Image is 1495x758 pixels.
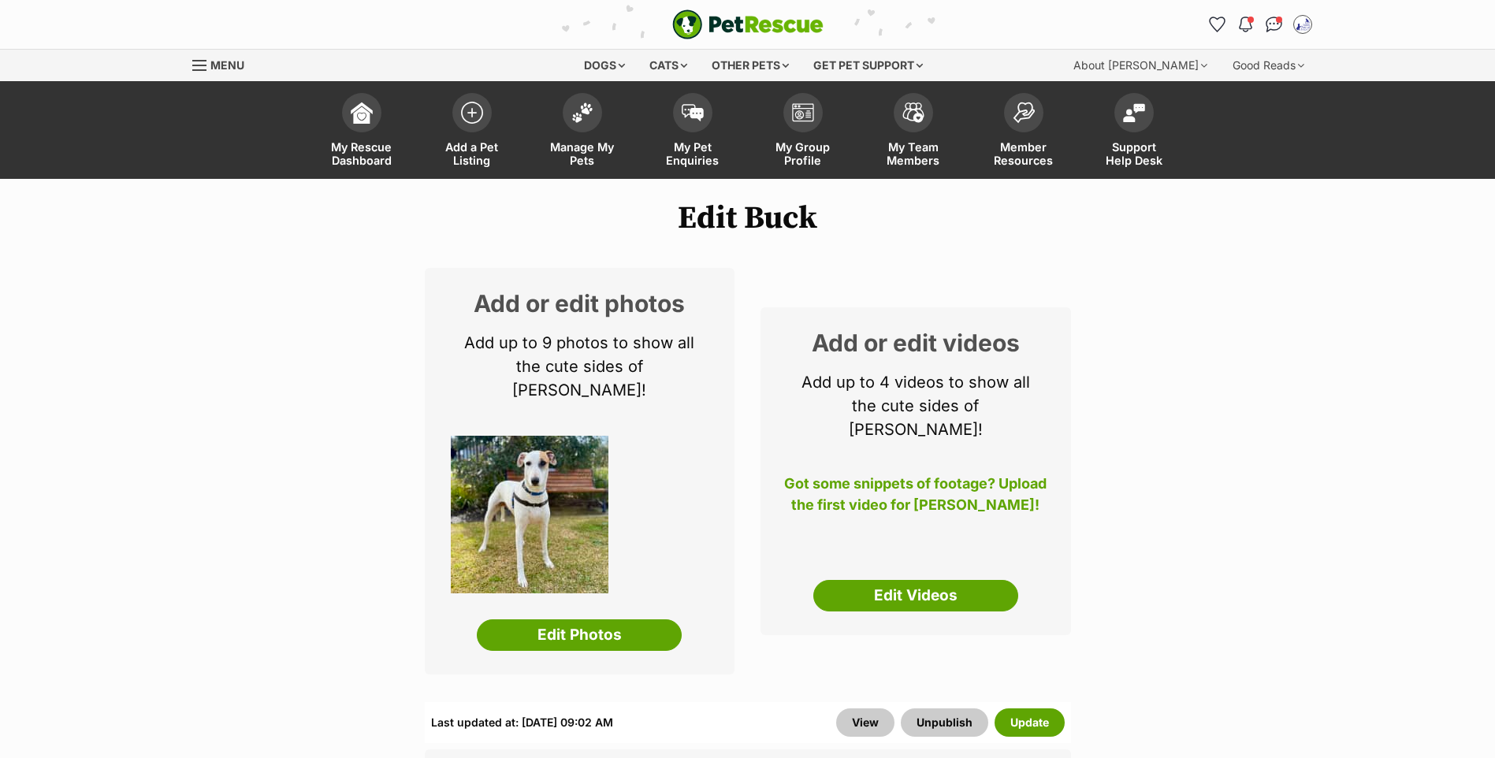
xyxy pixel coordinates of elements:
[1262,12,1287,37] a: Conversations
[448,292,712,315] h2: Add or edit photos
[351,102,373,124] img: dashboard-icon-eb2f2d2d3e046f16d808141f083e7271f6b2e854fb5c12c21221c1fb7104beca.svg
[573,50,636,81] div: Dogs
[1205,12,1230,37] a: Favourites
[307,85,417,179] a: My Rescue Dashboard
[461,102,483,124] img: add-pet-listing-icon-0afa8454b4691262ce3f59096e99ab1cd57d4a30225e0717b998d2c9b9846f56.svg
[1233,12,1259,37] button: Notifications
[571,102,593,123] img: manage-my-pets-icon-02211641906a0b7f246fdf0571729dbe1e7629f14944591b6c1af311fb30b64b.svg
[902,102,924,123] img: team-members-icon-5396bd8760b3fe7c0b43da4ab00e1e3bb1a5d9ba89233759b79545d2d3fc5d0d.svg
[878,140,949,167] span: My Team Members
[1099,140,1170,167] span: Support Help Desk
[657,140,728,167] span: My Pet Enquiries
[784,370,1047,441] p: Add up to 4 videos to show all the cute sides of [PERSON_NAME]!
[210,58,244,72] span: Menu
[437,140,508,167] span: Add a Pet Listing
[701,50,800,81] div: Other pets
[682,104,704,121] img: pet-enquiries-icon-7e3ad2cf08bfb03b45e93fb7055b45f3efa6380592205ae92323e6603595dc1f.svg
[672,9,824,39] img: logo-e224e6f780fb5917bec1dbf3a21bbac754714ae5b6737aabdf751b685950b380.svg
[768,140,839,167] span: My Group Profile
[858,85,969,179] a: My Team Members
[792,103,814,122] img: group-profile-icon-3fa3cf56718a62981997c0bc7e787c4b2cf8bcc04b72c1350f741eb67cf2f40e.svg
[813,580,1018,611] a: Edit Videos
[477,619,682,651] a: Edit Photos
[1290,12,1315,37] button: My account
[1013,102,1035,123] img: member-resources-icon-8e73f808a243e03378d46382f2149f9095a855e16c252ad45f914b54edf8863c.svg
[527,85,638,179] a: Manage My Pets
[638,85,748,179] a: My Pet Enquiries
[988,140,1059,167] span: Member Resources
[417,85,527,179] a: Add a Pet Listing
[1295,17,1311,32] img: Shelter Staff profile pic
[326,140,397,167] span: My Rescue Dashboard
[1205,12,1315,37] ul: Account quick links
[1266,17,1282,32] img: chat-41dd97257d64d25036548639549fe6c8038ab92f7586957e7f3b1b290dea8141.svg
[802,50,934,81] div: Get pet support
[1239,17,1251,32] img: notifications-46538b983faf8c2785f20acdc204bb7945ddae34d4c08c2a6579f10ce5e182be.svg
[784,331,1047,355] h2: Add or edit videos
[748,85,858,179] a: My Group Profile
[192,50,255,78] a: Menu
[784,473,1047,525] p: Got some snippets of footage? Upload the first video for [PERSON_NAME]!
[448,331,712,402] p: Add up to 9 photos to show all the cute sides of [PERSON_NAME]!
[969,85,1079,179] a: Member Resources
[1079,85,1189,179] a: Support Help Desk
[995,708,1065,737] button: Update
[836,708,894,737] a: View
[901,708,988,737] button: Unpublish
[1222,50,1315,81] div: Good Reads
[431,708,613,737] div: Last updated at: [DATE] 09:02 AM
[1123,103,1145,122] img: help-desk-icon-fdf02630f3aa405de69fd3d07c3f3aa587a6932b1a1747fa1d2bba05be0121f9.svg
[672,9,824,39] a: PetRescue
[638,50,698,81] div: Cats
[1062,50,1218,81] div: About [PERSON_NAME]
[547,140,618,167] span: Manage My Pets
